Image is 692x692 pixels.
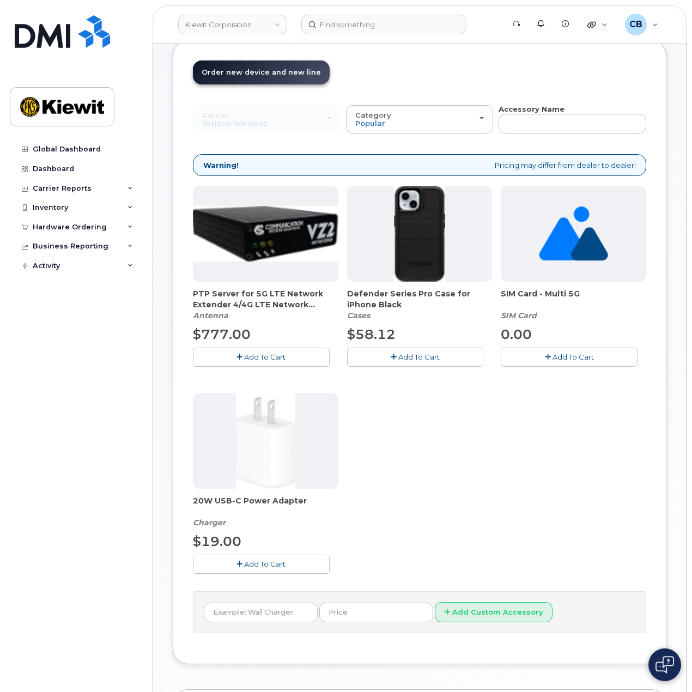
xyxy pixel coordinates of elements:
span: Order new device and new line [202,68,321,76]
button: Add To Cart [193,555,330,574]
em: Antenna [193,311,228,320]
span: Add To Cart [244,560,286,568]
input: Find something... [301,15,466,34]
em: Charger [193,518,226,527]
span: PTP Server for 5G LTE Network Extender 4/4G LTE Network Extender 3 [193,288,338,310]
div: 20W USB-C Power Adapter [193,495,338,528]
strong: Accessory Name [499,105,564,113]
strong: Warning! [203,160,239,171]
img: apple20w.jpg [236,393,295,489]
div: PTP Server for 5G LTE Network Extender 4/4G LTE Network Extender 3 [193,288,338,321]
div: Quicklinks [580,14,615,35]
button: Add To Cart [347,348,484,367]
button: Category Popular [346,105,494,133]
span: Add To Cart [398,353,440,361]
img: defenderiphone14.png [394,186,445,282]
img: Open chat [655,656,674,673]
a: Kiewit Corporation [178,15,287,34]
span: Add To Cart [553,353,594,361]
div: Cory Benes [617,14,666,35]
div: Pricing may differ from dealer to dealer! [193,154,646,177]
span: $58.12 [347,326,396,342]
img: Casa_Sysem.png [193,206,338,262]
input: Example: Wall Charger [204,603,318,622]
em: Cases [347,311,370,320]
div: SIM Card - Multi 5G [501,288,646,321]
span: Popular [355,119,385,128]
span: SIM Card - Multi 5G [501,288,646,310]
span: Defender Series Pro Case for iPhone Black [347,288,493,310]
img: no_image_found-2caef05468ed5679b831cfe6fc140e25e0c280774317ffc20a367ab7fd17291e.png [539,186,608,282]
span: 0.00 [501,326,532,342]
span: $777.00 [193,326,251,342]
span: $19.00 [193,533,241,549]
span: Add To Cart [244,353,286,361]
button: Add To Cart [193,348,330,367]
button: Add To Cart [501,348,638,367]
span: CB [629,18,642,31]
input: Price [319,603,433,622]
span: Category [355,111,391,119]
em: SIM Card [501,311,537,320]
div: Defender Series Pro Case for iPhone Black [347,288,493,321]
span: 20W USB-C Power Adapter [193,495,338,517]
button: Add Custom Accessory [435,602,553,622]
